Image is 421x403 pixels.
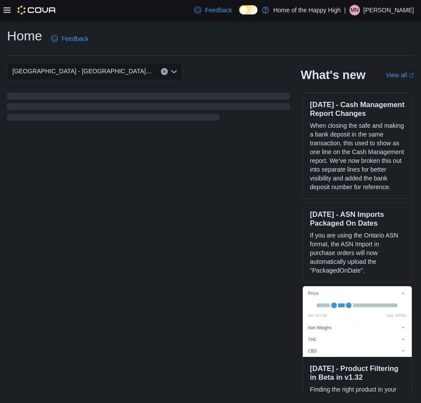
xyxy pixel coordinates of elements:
[351,5,359,15] span: MN
[273,5,341,15] p: Home of the Happy High
[7,94,290,122] span: Loading
[12,66,152,76] span: [GEOGRAPHIC_DATA] - [GEOGRAPHIC_DATA] - Fire & Flower
[7,27,42,45] h1: Home
[301,68,365,82] h2: What's new
[310,364,405,381] h3: [DATE] - Product Filtering in Beta in v1.32
[191,1,235,19] a: Feedback
[310,121,405,191] p: When closing the safe and making a bank deposit in the same transaction, this used to show as one...
[161,68,168,75] button: Clear input
[47,30,92,47] a: Feedback
[239,5,258,14] input: Dark Mode
[310,231,405,275] p: If you are using the Ontario ASN format, the ASN Import in purchase orders will now automatically...
[344,5,346,15] p: |
[363,5,414,15] p: [PERSON_NAME]
[349,5,360,15] div: Mitch Nicholas
[18,6,57,14] img: Cova
[409,73,414,78] svg: External link
[205,6,232,14] span: Feedback
[310,100,405,118] h3: [DATE] - Cash Management Report Changes
[62,34,88,43] span: Feedback
[310,210,405,227] h3: [DATE] - ASN Imports Packaged On Dates
[386,72,414,79] a: View allExternal link
[171,68,178,75] button: Open list of options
